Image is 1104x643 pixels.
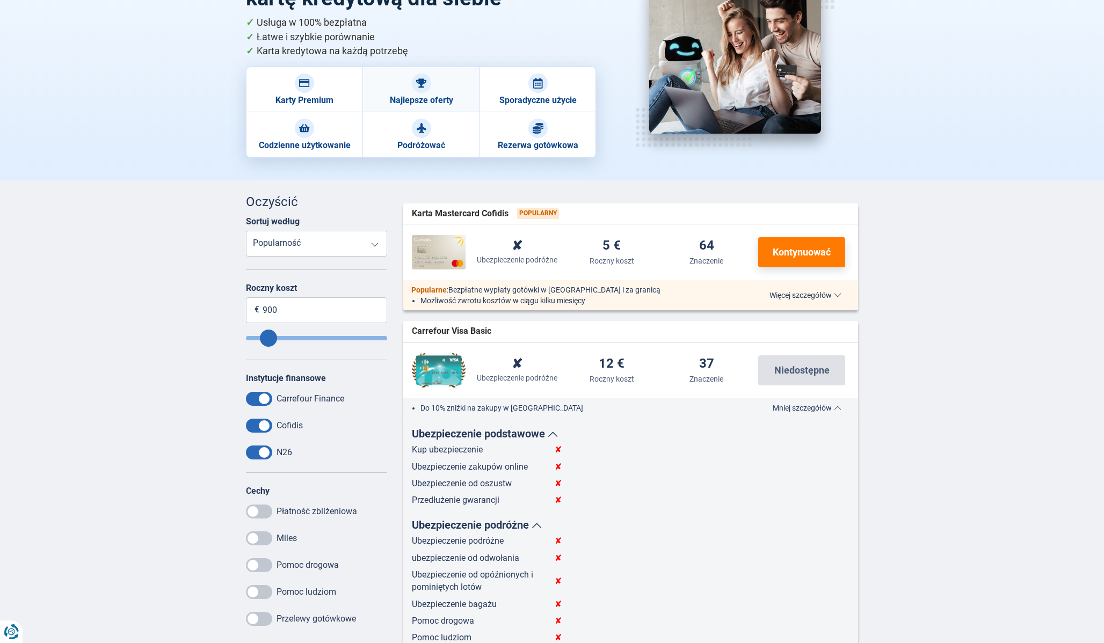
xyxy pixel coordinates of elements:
font: ✘ [555,536,562,546]
font: Pomoc ludziom [277,587,336,597]
font: Sortuj według [246,216,300,226]
img: Codzienne użytkowanie [299,123,310,134]
font: Do 10% zniżki na zakupy w [GEOGRAPHIC_DATA] [420,404,583,412]
font: ✘ [512,356,522,371]
a: Codzienne użytkowanie Codzienne użytkowanie [246,112,362,157]
button: Niedostępne [758,355,845,385]
a: Sporadyczne użycie Sporadyczne użycie [480,67,596,112]
font: ✘ [555,616,562,626]
img: Karty Premium [299,78,310,89]
font: Podróżować [397,140,445,150]
font: : [447,286,448,294]
font: ✘ [555,478,562,488]
font: Roczny koszt [590,375,634,383]
font: Przelewy gotówkowe [277,613,356,624]
a: Karty Premium Karty Premium [246,67,362,112]
img: Najlepsze oferty [416,78,427,89]
font: € [255,304,259,315]
font: Carrefour Finance [277,393,344,404]
font: ✘ [555,576,562,586]
button: Kontynuować [758,237,845,267]
font: Mniej szczegółów [773,404,832,412]
font: Cofidis [277,420,303,430]
img: Cofidis [412,235,466,269]
font: ✘ [555,599,562,609]
font: Niedostępne [774,364,830,376]
font: Karta kredytowa na każdą potrzebę [257,45,408,56]
font: ✘ [555,445,562,455]
font: Ubezpieczenie od opóźnionych i pominiętych lotów [412,569,533,592]
font: N26 [277,447,292,457]
font: Znaczenie [689,257,723,265]
font: Pomoc ludziom [412,633,471,643]
font: Pomoc drogowa [412,616,474,626]
font: Codzienne użytkowanie [259,140,351,150]
font: Karta Mastercard Cofidis [412,208,509,218]
font: Kup ubezpieczenie [412,445,483,455]
font: Instytucje finansowe [246,373,326,383]
font: Carrefour Visa Basic [412,326,491,336]
img: Rezerwa gotówkowa [533,123,543,134]
font: Znaczenie [689,375,723,383]
a: Podróżować Podróżować [362,112,479,157]
font: Ubezpieczenie zakupów online [412,462,528,472]
font: Ubezpieczenie podróżne [412,536,504,546]
font: Rezerwa gotówkowa [498,140,578,150]
font: Popularne [411,286,447,294]
input: Opłata roczna [246,336,387,340]
font: Najlepsze oferty [390,95,453,105]
img: Sporadyczne użycie [533,78,543,89]
font: Ubezpieczenie podróżne [412,518,529,531]
font: Możliwość zwrotu kosztów w ciągu kilku miesięcy [420,296,585,305]
font: ✘ [512,238,522,253]
font: 12 € [599,356,624,371]
font: Roczny koszt [590,257,634,265]
font: ubezpieczenie od odwołania [412,553,519,563]
font: Bezpłatne wypłaty gotówki w [GEOGRAPHIC_DATA] i za granicą [448,286,660,294]
font: ✘ [555,462,562,472]
font: Popularny [519,209,557,217]
font: Łatwe i szybkie porównanie [257,31,375,42]
font: Więcej szczegółów [769,291,832,299]
font: Pomoc drogowa [277,560,339,570]
font: Ubezpieczenie bagażu [412,599,497,609]
font: Ubezpieczenie podstawowe [412,427,545,440]
font: ✘ [555,553,562,563]
font: Ubezpieczenie podróżne [477,374,557,382]
font: Płatność zbliżeniowa [277,506,357,516]
button: Mniej szczegółów [765,404,849,412]
font: Ubezpieczenie od oszustw [412,478,512,488]
img: Carrefour Finance [412,353,466,388]
font: ✘ [555,633,562,643]
a: Najlepsze oferty Najlepsze oferty [362,67,479,112]
img: Podróżować [416,123,427,134]
font: 64 [699,238,714,253]
font: Przedłużenie gwarancji [412,495,499,506]
font: Kontynuować [773,246,831,258]
font: Oczyścić [246,194,298,209]
font: Usługa w 100% bezpłatna [257,17,367,28]
font: 37 [699,356,714,371]
font: Karty Premium [275,95,333,105]
button: Więcej szczegółów [761,291,849,299]
font: Ubezpieczenie podróżne [477,255,557,264]
font: ✘ [555,495,562,506]
font: Roczny koszt [246,283,297,293]
a: Rezerwa gotówkowa Rezerwa gotówkowa [480,112,596,157]
font: Miles [277,533,297,543]
font: Cechy [246,486,270,496]
font: Sporadyczne użycie [499,95,577,105]
font: 5 € [602,238,621,253]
